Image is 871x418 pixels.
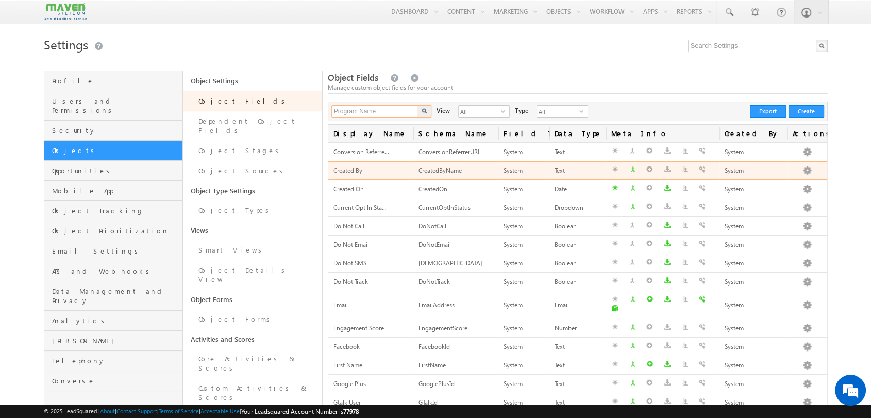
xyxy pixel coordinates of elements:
[52,266,180,276] span: API and Webhooks
[44,161,183,181] a: Opportunities
[498,125,549,142] span: Field Type
[328,83,828,92] div: Manage custom object fields for your account
[555,342,601,353] div: Text
[333,380,366,388] span: Google Plus
[504,240,544,250] div: System
[725,360,782,371] div: System
[241,408,359,415] span: Your Leadsquared Account Number is
[555,203,601,213] div: Dropdown
[333,343,360,350] span: Facebook
[44,141,183,161] a: Objects
[418,147,493,158] div: ConversionReferrerURL
[183,260,322,290] a: Object Details View
[183,290,322,309] a: Object Forms
[52,96,180,115] span: Users and Permissions
[725,277,782,288] div: System
[44,121,183,141] a: Security
[200,408,240,414] a: Acceptable Use
[459,106,501,117] span: All
[52,76,180,86] span: Profile
[725,203,782,213] div: System
[44,36,88,53] span: Settings
[418,203,493,213] div: CurrentOptInStatus
[418,165,493,176] div: CreatedByName
[100,408,115,414] a: About
[333,185,364,193] span: Created On
[159,408,199,414] a: Terms of Service
[555,165,601,176] div: Text
[116,408,157,414] a: Contact Support
[504,147,544,158] div: System
[44,331,183,351] a: [PERSON_NAME]
[549,125,606,142] span: Data Type
[183,181,322,200] a: Object Type Settings
[328,72,378,83] span: Object Fields
[504,342,544,353] div: System
[333,166,362,174] span: Created By
[418,379,493,390] div: GooglePlusId
[52,166,180,175] span: Opportunities
[52,206,180,215] span: Object Tracking
[719,125,788,142] span: Created By
[44,311,183,331] a: Analytics
[555,397,601,408] div: Text
[183,309,322,329] a: Object Forms
[579,108,588,114] span: select
[555,323,601,334] div: Number
[418,323,493,334] div: EngagementScore
[725,397,782,408] div: System
[787,125,827,142] span: Actions
[52,146,180,155] span: Objects
[606,125,719,142] span: Meta Info
[555,147,601,158] div: Text
[333,148,389,156] span: Conversion Referre...
[504,165,544,176] div: System
[44,181,183,201] a: Mobile App
[183,349,322,378] a: Core Activities & Scores
[52,376,180,386] span: Converse
[555,360,601,371] div: Text
[418,300,493,311] div: EmailAddress
[418,184,493,195] div: CreatedOn
[44,221,183,241] a: Object Prioritization
[183,141,322,161] a: Object Stages
[504,258,544,269] div: System
[725,184,782,195] div: System
[555,184,601,195] div: Date
[515,105,528,115] div: Type
[183,111,322,141] a: Dependent Object Fields
[504,221,544,232] div: System
[555,240,601,250] div: Boolean
[52,287,180,305] span: Data Management and Privacy
[418,240,493,250] div: DoNotEmail
[504,184,544,195] div: System
[555,300,601,311] div: Email
[183,240,322,260] a: Smart Views
[44,241,183,261] a: Email Settings
[504,397,544,408] div: System
[328,125,413,142] span: Display Name
[418,258,493,269] div: [DEMOGRAPHIC_DATA]
[418,221,493,232] div: DoNotCall
[418,360,493,371] div: FirstName
[725,323,782,334] div: System
[183,71,322,91] a: Object Settings
[725,258,782,269] div: System
[333,361,362,369] span: First Name
[333,259,366,267] span: Do Not SMS
[183,161,322,181] a: Object Sources
[183,200,322,221] a: Object Types
[52,186,180,195] span: Mobile App
[333,204,387,211] span: Current Opt In Sta...
[44,351,183,371] a: Telephony
[504,379,544,390] div: System
[183,221,322,240] a: Views
[44,3,87,21] img: Custom Logo
[725,379,782,390] div: System
[44,261,183,281] a: API and Webhooks
[333,398,361,406] span: Gtalk User
[44,71,183,91] a: Profile
[44,371,183,391] a: Converse
[343,408,359,415] span: 77978
[52,316,180,325] span: Analytics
